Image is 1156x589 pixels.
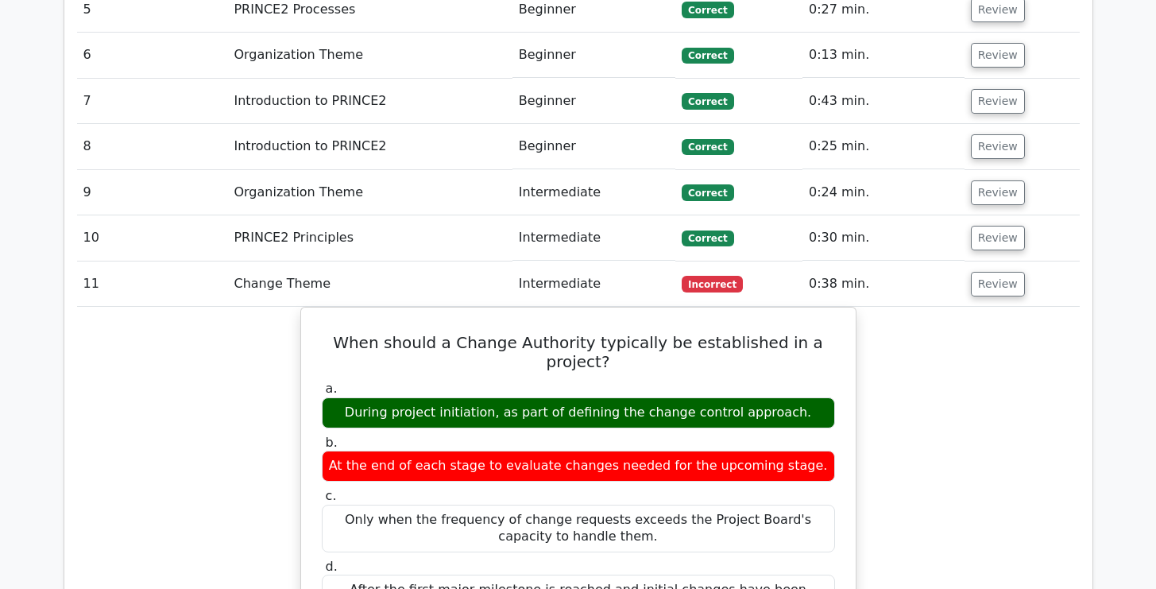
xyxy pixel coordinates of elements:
[802,215,965,261] td: 0:30 min.
[77,262,228,307] td: 11
[227,170,512,215] td: Organization Theme
[512,215,675,261] td: Intermediate
[682,231,733,246] span: Correct
[326,559,338,574] span: d.
[77,124,228,169] td: 8
[802,124,965,169] td: 0:25 min.
[227,124,512,169] td: Introduction to PRINCE2
[971,180,1025,205] button: Review
[802,33,965,78] td: 0:13 min.
[971,226,1025,250] button: Review
[512,170,675,215] td: Intermediate
[322,451,835,482] div: At the end of each stage to evaluate changes needed for the upcoming stage.
[320,333,837,371] h5: When should a Change Authority typically be established in a project?
[802,79,965,124] td: 0:43 min.
[326,381,338,396] span: a.
[682,2,733,17] span: Correct
[77,215,228,261] td: 10
[682,184,733,200] span: Correct
[512,33,675,78] td: Beginner
[971,272,1025,296] button: Review
[682,276,743,292] span: Incorrect
[322,505,835,552] div: Only when the frequency of change requests exceeds the Project Board's capacity to handle them.
[802,262,965,307] td: 0:38 min.
[512,124,675,169] td: Beginner
[227,262,512,307] td: Change Theme
[512,262,675,307] td: Intermediate
[227,33,512,78] td: Organization Theme
[682,48,733,64] span: Correct
[326,488,337,503] span: c.
[682,139,733,155] span: Correct
[77,170,228,215] td: 9
[227,79,512,124] td: Introduction to PRINCE2
[802,170,965,215] td: 0:24 min.
[77,33,228,78] td: 6
[77,79,228,124] td: 7
[326,435,338,450] span: b.
[971,43,1025,68] button: Review
[971,89,1025,114] button: Review
[682,93,733,109] span: Correct
[227,215,512,261] td: PRINCE2 Principles
[512,79,675,124] td: Beginner
[322,397,835,428] div: During project initiation, as part of defining the change control approach.
[971,134,1025,159] button: Review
